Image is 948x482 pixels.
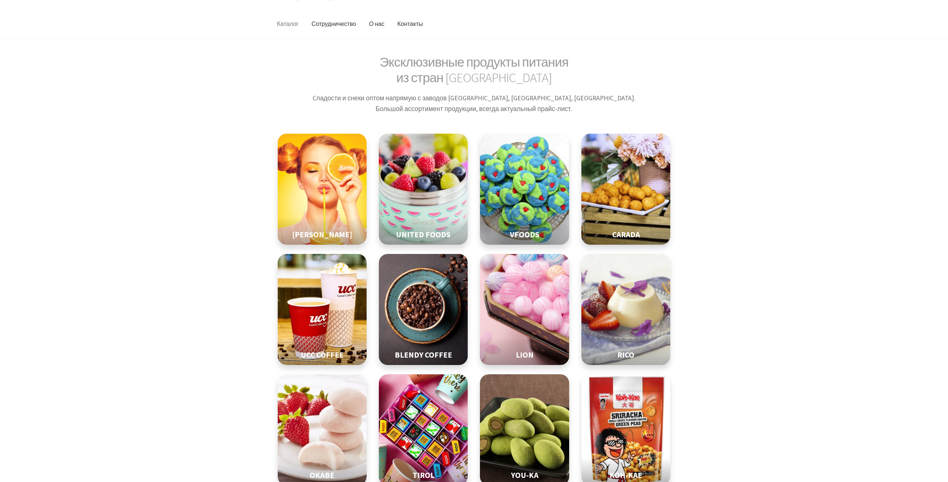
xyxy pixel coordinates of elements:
nav: Основное меню [277,10,568,39]
a: Контакты [391,10,429,39]
p: Cладости и снеки оптом напрямую с заводов [GEOGRAPHIC_DATA], [GEOGRAPHIC_DATA], [GEOGRAPHIC_DATA]... [277,93,671,114]
a: О нас [363,10,390,39]
span: Эксклюзивные продукты питания из стран [GEOGRAPHIC_DATA] [380,54,568,86]
a: Сотрудничество [306,10,362,39]
a: Каталог [271,10,304,39]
